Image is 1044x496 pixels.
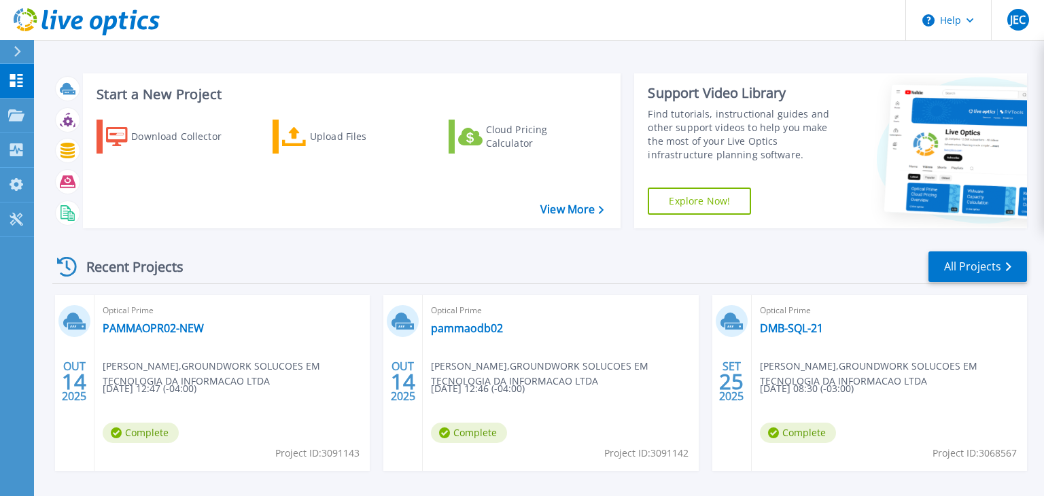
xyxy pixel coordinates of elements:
[1010,14,1026,25] span: JEC
[103,321,204,335] a: PAMMAOPR02-NEW
[273,120,424,154] a: Upload Files
[540,203,604,216] a: View More
[275,446,360,461] span: Project ID: 3091143
[718,357,744,406] div: SET 2025
[604,446,689,461] span: Project ID: 3091142
[52,250,202,283] div: Recent Projects
[760,381,854,396] span: [DATE] 08:30 (-03:00)
[928,251,1027,282] a: All Projects
[391,376,415,387] span: 14
[648,84,845,102] div: Support Video Library
[760,303,1019,318] span: Optical Prime
[431,321,503,335] a: pammaodb02
[62,376,86,387] span: 14
[648,188,751,215] a: Explore Now!
[719,376,744,387] span: 25
[648,107,845,162] div: Find tutorials, instructional guides and other support videos to help you make the most of your L...
[431,303,690,318] span: Optical Prime
[61,357,87,406] div: OUT 2025
[103,303,362,318] span: Optical Prime
[431,423,507,443] span: Complete
[103,423,179,443] span: Complete
[103,359,370,389] span: [PERSON_NAME] , GROUNDWORK SOLUCOES EM TECNOLOGIA DA INFORMACAO LTDA
[97,120,248,154] a: Download Collector
[449,120,600,154] a: Cloud Pricing Calculator
[103,381,196,396] span: [DATE] 12:47 (-04:00)
[390,357,416,406] div: OUT 2025
[760,359,1027,389] span: [PERSON_NAME] , GROUNDWORK SOLUCOES EM TECNOLOGIA DA INFORMACAO LTDA
[760,321,823,335] a: DMB-SQL-21
[131,123,240,150] div: Download Collector
[760,423,836,443] span: Complete
[486,123,595,150] div: Cloud Pricing Calculator
[431,381,525,396] span: [DATE] 12:46 (-04:00)
[431,359,698,389] span: [PERSON_NAME] , GROUNDWORK SOLUCOES EM TECNOLOGIA DA INFORMACAO LTDA
[97,87,604,102] h3: Start a New Project
[933,446,1017,461] span: Project ID: 3068567
[310,123,419,150] div: Upload Files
